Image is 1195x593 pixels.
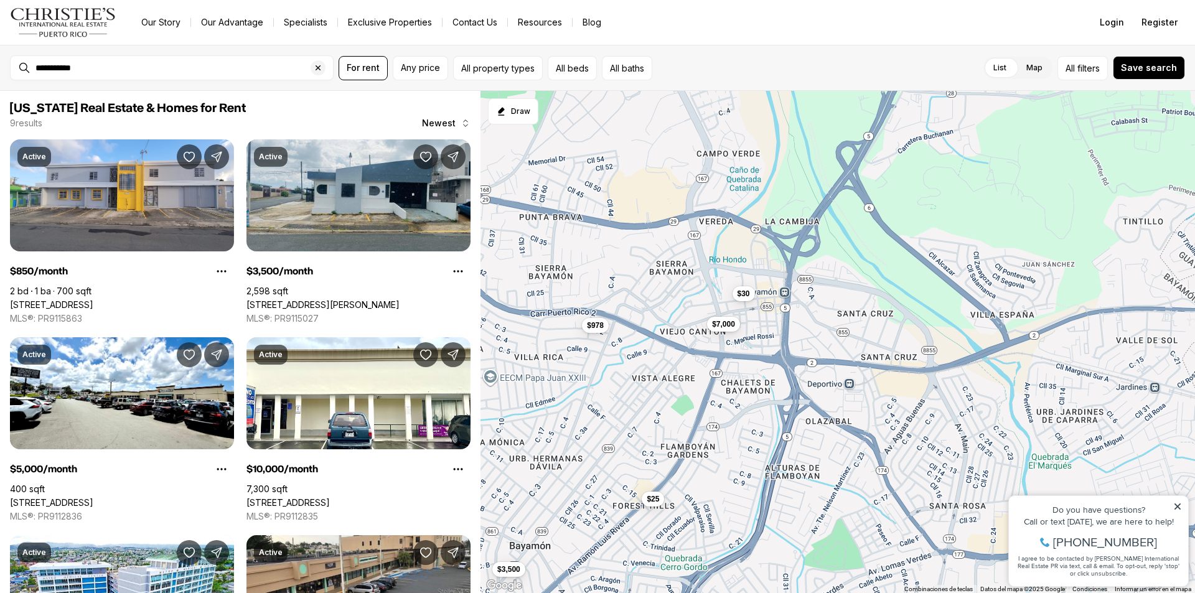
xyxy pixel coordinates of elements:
a: E-18 AVE BETANCES #E-18, BAYAMON PR, 00956 [246,299,400,311]
a: 3 BAYAMON GARDEN SHOPPING CENTER, BAYAMON PR, 00957 [10,497,93,508]
button: $3,500 [492,562,525,577]
p: Active [22,350,46,360]
span: Register [1141,17,1178,27]
button: Share Property [441,144,466,169]
div: Do you have questions? [13,28,180,37]
button: Clear search input [311,56,333,80]
a: Our Advantage [191,14,273,31]
span: [US_STATE] Real Estate & Homes for Rent [10,102,246,114]
button: Save Property: PR-2 METRO MEDICAL CENTER 1995 [177,540,202,565]
button: $30 [733,286,755,301]
button: Newest [415,111,478,136]
span: All [1066,62,1075,75]
label: Map [1016,57,1052,79]
span: [PHONE_NUMBER] [51,58,155,71]
span: $3,500 [497,564,520,574]
button: Save search [1113,56,1185,80]
button: Property options [446,457,471,482]
span: filters [1077,62,1100,75]
span: I agree to be contacted by [PERSON_NAME] International Real Estate PR via text, call & email. To ... [16,77,177,100]
button: Share Property [204,144,229,169]
span: For rent [347,63,380,73]
a: 1 BAYAMON GARDEN SHOPPING CENTER, BAYAMON PR, 00957 [246,497,330,508]
button: Save Property: E-18 AVE BETANCES #E-18 [413,144,438,169]
button: All property types [453,56,543,80]
a: Resources [508,14,572,31]
span: $30 [738,289,750,299]
a: 2A3 AVE LAUREL (APT#7), BAYAMON PR, 00956 [10,299,93,311]
p: 9 results [10,118,42,128]
a: Our Story [131,14,190,31]
button: Save Property: 1 BAYAMON GARDEN SHOPPING CENTER [413,342,438,367]
a: Specialists [274,14,337,31]
span: $7,000 [712,319,735,329]
p: Active [22,548,46,558]
img: logo [10,7,116,37]
p: Active [259,350,283,360]
button: $25 [642,492,664,507]
button: Allfilters [1057,56,1108,80]
button: Save Property: 2A3 AVE LAUREL (APT#7) [177,144,202,169]
button: Start drawing [488,98,538,124]
button: Property options [209,259,234,284]
a: Exclusive Properties [338,14,442,31]
span: Save search [1121,63,1177,73]
div: Call or text [DATE], we are here to help! [13,40,180,49]
p: Active [259,548,283,558]
button: $7,000 [707,317,740,332]
button: Save Property: 3 BAYAMON GARDEN SHOPPING CENTER [177,342,202,367]
span: $25 [647,494,659,504]
button: Any price [393,56,448,80]
span: Newest [422,118,456,128]
button: Save Property: Forest Hills PR-167 INT. CLL-15 [413,540,438,565]
label: List [983,57,1016,79]
button: All beds [548,56,597,80]
button: $978 [582,318,609,333]
button: All baths [602,56,652,80]
span: Login [1100,17,1124,27]
button: Share Property [204,342,229,367]
a: Blog [573,14,611,31]
button: Contact Us [443,14,507,31]
button: Share Property [441,540,466,565]
button: Property options [446,259,471,284]
p: Active [22,152,46,162]
span: Datos del mapa ©2025 Google [980,586,1065,592]
button: Property options [209,457,234,482]
span: $978 [587,320,604,330]
p: Active [259,152,283,162]
span: Any price [401,63,440,73]
button: For rent [339,56,388,80]
button: Share Property [204,540,229,565]
button: Share Property [441,342,466,367]
button: Register [1134,10,1185,35]
button: Login [1092,10,1132,35]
